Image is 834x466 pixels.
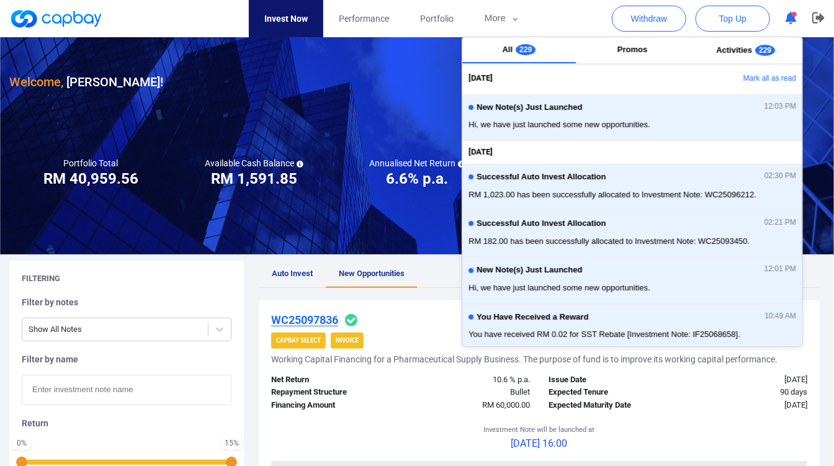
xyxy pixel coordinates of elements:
div: Expected Maturity Date [539,399,678,412]
div: Repayment Structure [262,386,400,399]
div: 90 days [678,386,817,399]
h5: Working Capital Financing for a Pharmaceutical Supply Business. The purpose of fund is to improve... [271,354,778,365]
button: Successful Auto Invest Allocation02:30 PMRM 1,023.00 has been successfully allocated to Investmen... [462,164,802,210]
h3: 6.6% p.a. [386,169,448,189]
div: Bullet [401,386,539,399]
button: New Note(s) Just Launched12:01 PMHi, we have just launched some new opportunities. [462,257,802,303]
span: [DATE] [469,72,493,85]
span: Top Up [719,12,747,25]
h5: Filtering [22,273,60,284]
span: Promos [617,45,647,54]
h5: Return [22,418,231,429]
span: 229 [755,45,775,56]
span: Hi, we have just launched some new opportunities. [469,119,796,131]
span: 229 [516,44,536,55]
h3: RM 1,591.85 [211,169,297,189]
button: Successful Auto Invest Allocation02:21 PMRM 182.00 has been successfully allocated to Investment ... [462,210,802,257]
h5: Portfolio Total [63,158,118,169]
div: 0 % [16,439,28,447]
span: 02:30 PM [764,172,796,181]
span: New Note(s) Just Launched [477,103,582,112]
div: [DATE] [678,399,817,412]
div: [DATE] [678,374,817,387]
span: New Note(s) Just Launched [477,266,582,275]
span: Successful Auto Invest Allocation [477,219,606,228]
div: 10.6 % p.a. [401,374,539,387]
strong: Invoice [336,337,359,344]
span: 12:01 PM [764,265,796,274]
button: You Have Received a Reward10:49 AMYou have received RM 0.02 for SST Rebate [Investment Note: IF25... [462,304,802,351]
button: Withdraw [612,6,686,32]
button: Activities229 [689,37,802,63]
h5: Filter by name [22,354,231,365]
h3: RM 40,959.56 [43,169,138,189]
button: Top Up [696,6,770,32]
div: Financing Amount [262,399,400,412]
span: Successful Auto Invest Allocation [477,173,606,182]
div: Issue Date [539,374,678,387]
span: You Have Received a Reward [477,313,588,322]
h5: Available Cash Balance [205,158,303,169]
span: Performance [339,12,389,25]
span: All [503,45,513,54]
div: Expected Tenure [539,386,678,399]
span: Activities [716,45,752,55]
span: You have received RM 0.02 for SST Rebate [Investment Note: IF25068658]. [469,328,796,341]
span: Portfolio [420,12,454,25]
button: Mark all as read [669,68,802,89]
div: 15 % [225,439,239,447]
button: Promos [576,37,689,63]
span: RM 1,023.00 has been successfully allocated to Investment Note: WC25096212. [469,189,796,201]
span: 10:49 AM [764,312,796,321]
input: Enter investment note name [22,375,231,405]
span: 12:03 PM [764,102,796,111]
span: Auto Invest [272,269,313,278]
div: Net Return [262,374,400,387]
span: New Opportunities [339,269,405,278]
h5: Filter by notes [22,297,231,308]
span: Hi, we have just launched some new opportunities. [469,282,796,294]
span: 02:21 PM [764,218,796,227]
strong: CapBay Select [276,337,321,344]
span: [DATE] [469,146,493,159]
button: All229 [462,37,576,63]
button: New Note(s) Just Launched12:03 PMHi, we have just launched some new opportunities. [462,94,802,141]
p: [DATE] 16:00 [484,436,595,452]
p: Investment Note will be launched at [484,424,595,436]
span: RM 60,000.00 [482,400,530,410]
u: WC25097836 [271,313,338,326]
span: RM 182.00 has been successfully allocated to Investment Note: WC25093450. [469,235,796,248]
span: Welcome, [9,74,63,89]
h5: Annualised Net Return [369,158,465,169]
h3: [PERSON_NAME] ! [9,72,163,92]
